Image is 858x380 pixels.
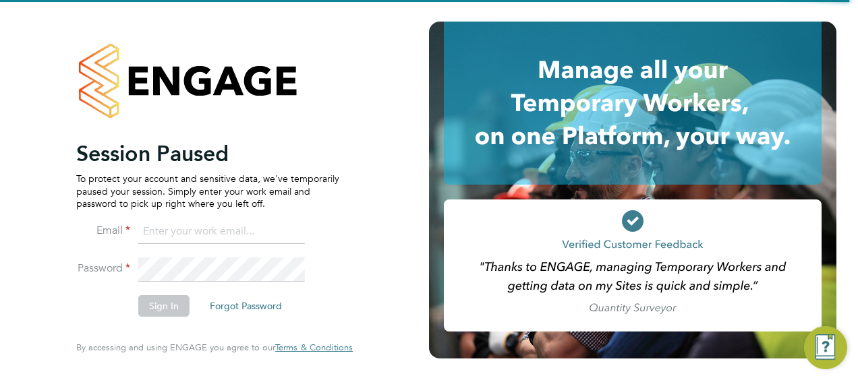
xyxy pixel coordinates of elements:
h2: Session Paused [76,140,339,167]
button: Engage Resource Center [804,326,847,369]
input: Enter your work email... [138,220,305,244]
label: Email [76,224,130,238]
span: Terms & Conditions [275,342,353,353]
a: Terms & Conditions [275,342,353,353]
label: Password [76,261,130,276]
p: To protect your account and sensitive data, we've temporarily paused your session. Simply enter y... [76,172,339,210]
span: By accessing and using ENGAGE you agree to our [76,342,353,353]
button: Forgot Password [199,295,293,317]
button: Sign In [138,295,190,317]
